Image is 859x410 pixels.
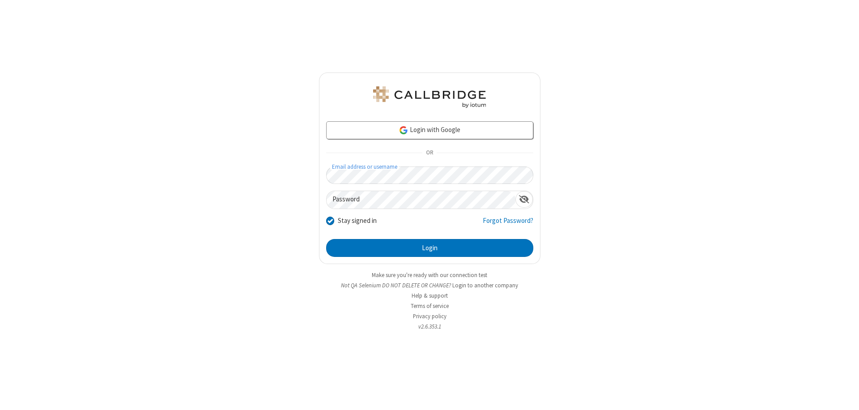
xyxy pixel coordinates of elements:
input: Password [327,191,515,209]
a: Help & support [412,292,448,299]
label: Stay signed in [338,216,377,226]
a: Terms of service [411,302,449,310]
input: Email address or username [326,167,533,184]
div: Show password [515,191,533,208]
button: Login to another company [452,281,518,290]
a: Make sure you're ready with our connection test [372,271,487,279]
li: Not QA Selenium DO NOT DELETE OR CHANGE? [319,281,540,290]
a: Forgot Password? [483,216,533,233]
img: QA Selenium DO NOT DELETE OR CHANGE [371,86,488,108]
a: Login with Google [326,121,533,139]
a: Privacy policy [413,312,447,320]
img: google-icon.png [399,125,408,135]
button: Login [326,239,533,257]
li: v2.6.353.1 [319,322,540,331]
span: OR [422,147,437,159]
iframe: Chat [837,387,852,404]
